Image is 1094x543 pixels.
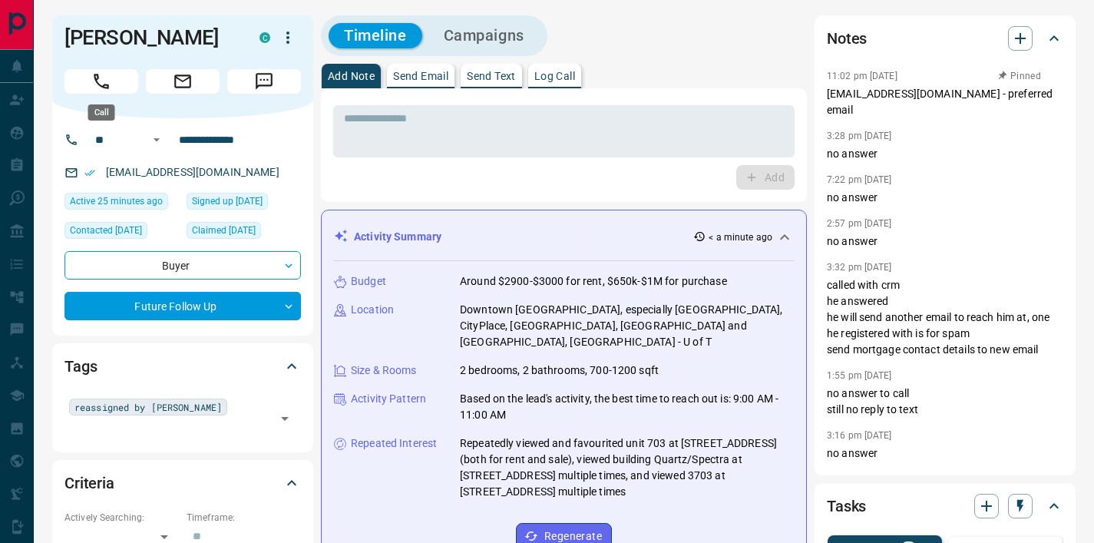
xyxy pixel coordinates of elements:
[192,223,256,238] span: Claimed [DATE]
[827,277,1063,358] p: called with crm he answered he will send another email to reach him at, one he registered with is...
[351,302,394,318] p: Location
[328,71,375,81] p: Add Note
[827,430,892,441] p: 3:16 pm [DATE]
[393,71,448,81] p: Send Email
[84,167,95,178] svg: Email Verified
[827,386,1063,418] p: no answer to call still no reply to text
[827,262,892,273] p: 3:32 pm [DATE]
[827,20,1063,57] div: Notes
[460,435,794,500] p: Repeatedly viewed and favourited unit 703 at [STREET_ADDRESS] (both for rent and sale), viewed bu...
[64,511,179,525] p: Actively Searching:
[428,23,540,48] button: Campaigns
[827,370,892,381] p: 1:55 pm [DATE]
[334,223,794,251] div: Activity Summary< a minute ago
[70,194,163,209] span: Active 25 minutes ago
[64,292,301,320] div: Future Follow Up
[64,471,114,495] h2: Criteria
[827,488,1063,525] div: Tasks
[997,69,1042,83] button: Pinned
[351,363,417,379] p: Size & Rooms
[827,86,1063,118] p: [EMAIL_ADDRESS][DOMAIN_NAME] - preferred email
[147,131,166,149] button: Open
[827,26,867,51] h2: Notes
[74,399,222,415] span: reassigned by [PERSON_NAME]
[70,223,142,238] span: Contacted [DATE]
[354,229,441,245] p: Activity Summary
[534,71,575,81] p: Log Call
[827,71,897,81] p: 11:02 pm [DATE]
[187,193,301,214] div: Mon Aug 03 2020
[351,273,386,290] p: Budget
[460,391,794,423] p: Based on the lead's activity, the best time to reach out is: 9:00 AM - 11:00 AM
[709,230,772,244] p: < a minute ago
[460,273,727,290] p: Around $2900-$3000 for rent, $650k-$1M for purchase
[64,193,179,214] div: Wed Oct 15 2025
[827,233,1063,250] p: no answer
[351,391,426,407] p: Activity Pattern
[467,71,516,81] p: Send Text
[274,408,296,429] button: Open
[827,445,1063,478] p: no answer sent text
[146,69,220,94] span: Email
[460,363,659,379] p: 2 bedrooms, 2 bathrooms, 700-1200 sqft
[187,222,301,243] div: Tue Feb 18 2025
[64,348,301,385] div: Tags
[192,194,263,209] span: Signed up [DATE]
[227,69,301,94] span: Message
[351,435,437,452] p: Repeated Interest
[827,190,1063,206] p: no answer
[827,131,892,141] p: 3:28 pm [DATE]
[827,218,892,229] p: 2:57 pm [DATE]
[88,104,115,121] div: Call
[64,251,301,280] div: Buyer
[827,494,866,518] h2: Tasks
[64,465,301,502] div: Criteria
[827,146,1063,162] p: no answer
[460,302,794,350] p: Downtown [GEOGRAPHIC_DATA], especially [GEOGRAPHIC_DATA], CityPlace, [GEOGRAPHIC_DATA], [GEOGRAPH...
[64,69,138,94] span: Call
[64,354,97,379] h2: Tags
[827,174,892,185] p: 7:22 pm [DATE]
[187,511,301,525] p: Timeframe:
[64,25,236,50] h1: [PERSON_NAME]
[329,23,422,48] button: Timeline
[64,222,179,243] div: Fri Apr 04 2025
[259,32,270,43] div: condos.ca
[106,166,279,178] a: [EMAIL_ADDRESS][DOMAIN_NAME]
